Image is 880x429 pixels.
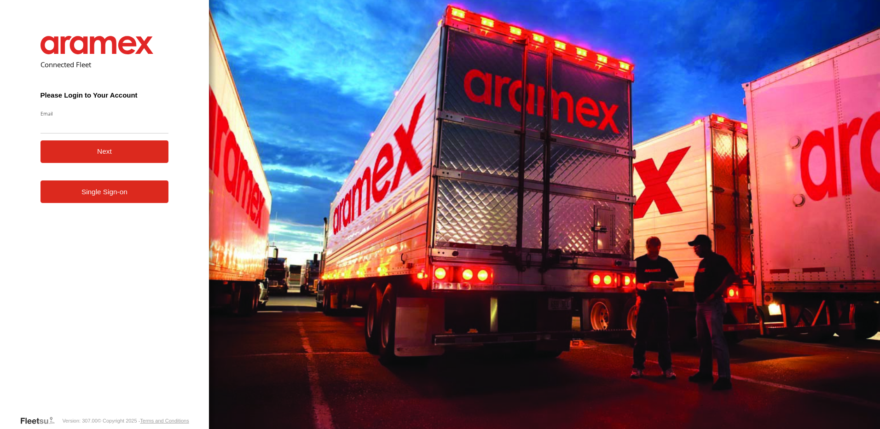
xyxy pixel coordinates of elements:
[62,418,97,423] div: Version: 307.00
[41,36,154,54] img: Aramex
[41,60,169,69] h2: Connected Fleet
[41,140,169,163] button: Next
[98,418,189,423] div: © Copyright 2025 -
[41,110,169,117] label: Email
[140,418,189,423] a: Terms and Conditions
[20,416,62,425] a: Visit our Website
[41,180,169,203] a: Single Sign-on
[41,91,169,99] h3: Please Login to Your Account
